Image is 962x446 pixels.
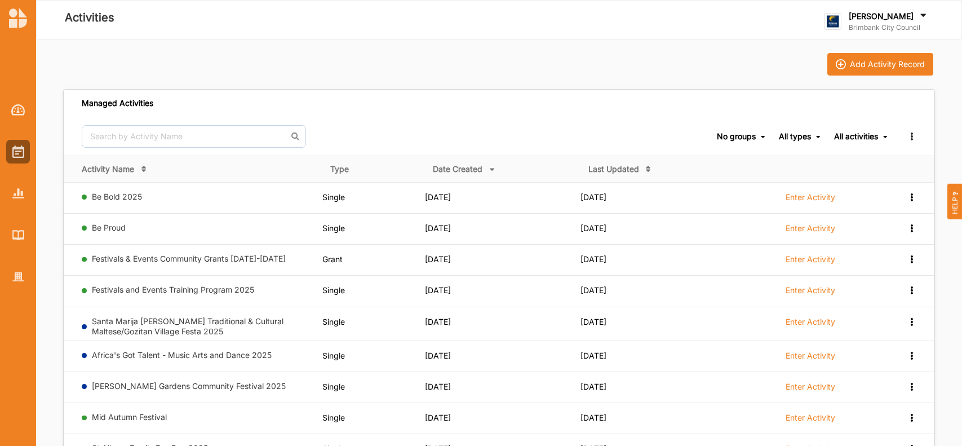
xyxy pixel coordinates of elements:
span: [DATE] [425,351,451,360]
span: [DATE] [425,382,451,391]
div: Activity Name [82,164,134,174]
a: [PERSON_NAME] Gardens Community Festival 2025 [92,381,286,391]
span: [DATE] [580,192,606,202]
img: logo [9,8,27,28]
button: iconAdd Activity Record [827,53,933,76]
a: Dashboard [6,98,30,122]
input: Search by Activity Name [82,125,306,148]
a: Santa Marija [PERSON_NAME] Traditional & Cultural Maltese/Gozitan Village Festa 2025 [92,316,283,336]
div: Date Created [433,164,482,174]
label: Enter Activity [786,382,835,392]
div: Last Updated [588,164,639,174]
label: Enter Activity [786,413,835,423]
a: Organisation [6,265,30,289]
img: Reports [12,188,24,198]
label: Enter Activity [786,254,835,264]
img: Organisation [12,272,24,282]
div: Managed Activities [82,98,153,108]
span: [DATE] [425,192,451,202]
div: Add Activity Record [850,59,925,69]
a: Enter Activity [786,285,835,302]
a: Enter Activity [786,316,835,333]
a: Mid Autumn Festival [92,412,167,422]
span: [DATE] [580,223,606,233]
span: Single [322,223,345,233]
img: Activities [12,145,24,158]
a: Enter Activity [786,223,835,240]
a: Africa's Got Talent - Music Arts and Dance 2025 [92,350,272,360]
div: All types [779,131,811,142]
a: Activities [6,140,30,164]
label: Enter Activity [786,223,835,233]
span: [DATE] [580,317,606,326]
label: Enter Activity [786,317,835,327]
a: Enter Activity [786,412,835,429]
img: Library [12,230,24,240]
a: Enter Activity [786,192,835,209]
span: [DATE] [425,317,451,326]
span: Single [322,382,345,391]
a: Festivals & Events Community Grants [DATE]-[DATE] [92,254,286,263]
label: [PERSON_NAME] [849,11,914,21]
div: No groups [717,131,756,142]
span: Grant [322,254,343,264]
span: [DATE] [425,285,451,295]
label: Enter Activity [786,351,835,361]
span: [DATE] [580,254,606,264]
span: [DATE] [425,254,451,264]
span: [DATE] [580,351,606,360]
span: [DATE] [580,413,606,422]
div: All activities [834,131,878,142]
span: [DATE] [425,223,451,233]
label: Brimbank City Council [849,23,929,32]
span: Single [322,351,345,360]
a: Enter Activity [786,350,835,367]
span: Single [322,285,345,295]
span: Single [322,192,345,202]
a: Be Proud [92,223,126,232]
a: Enter Activity [786,254,835,271]
img: Dashboard [11,104,25,116]
label: Enter Activity [786,192,835,202]
a: Reports [6,182,30,205]
th: Type [322,156,425,182]
label: Enter Activity [786,285,835,295]
a: Be Bold 2025 [92,192,142,201]
a: Festivals and Events Training Program 2025 [92,285,254,294]
a: Library [6,223,30,247]
span: [DATE] [580,285,606,295]
span: [DATE] [425,413,451,422]
a: Enter Activity [786,381,835,398]
span: Single [322,317,345,326]
label: Activities [65,8,114,27]
span: [DATE] [580,382,606,391]
img: icon [836,59,846,69]
img: logo [824,13,841,30]
span: Single [322,413,345,422]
